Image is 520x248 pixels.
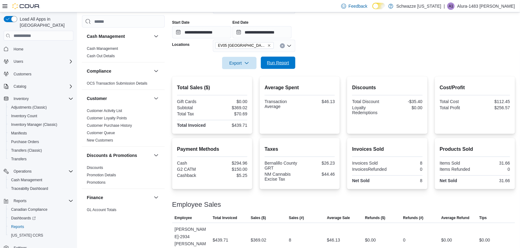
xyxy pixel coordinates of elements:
button: Cash Management [6,176,76,184]
div: $369.02 [251,237,266,244]
h2: Invoices Sold [352,146,422,153]
a: Adjustments (Classic) [9,104,49,111]
span: Transfers [9,155,73,163]
div: Total Profit [440,105,474,110]
input: Press the down key to open a popover containing a calendar. [233,26,292,38]
span: Dashboards [9,214,73,222]
h3: Finance [87,194,103,201]
p: Alura-1483 [PERSON_NAME] [457,2,515,10]
button: Customers [1,70,76,78]
a: Promotions [87,180,106,185]
a: Customer Activity List [87,109,122,113]
a: Customer Purchase History [87,123,132,128]
button: Purchase Orders [6,138,76,146]
span: Cash Management [11,178,42,182]
div: G2 CATM [177,167,211,172]
span: Customer Queue [87,130,115,135]
div: 8 [289,237,291,244]
span: Inventory Manager (Classic) [9,121,73,128]
span: Refunds ($) [365,215,385,220]
div: Gift Cards [177,99,211,104]
span: Export [226,57,253,69]
button: Reports [1,197,76,205]
button: Traceabilty Dashboard [6,184,76,193]
a: Inventory Manager (Classic) [9,121,60,128]
div: 8 [389,178,423,183]
span: Load All Apps in [GEOGRAPHIC_DATA] [17,16,73,28]
button: Operations [11,168,34,175]
span: Customers [11,70,73,78]
button: Clear input [280,43,285,48]
span: Transfers [11,157,26,162]
div: $0.00 [365,237,376,244]
div: Finance [82,206,165,223]
a: Transfers [9,155,29,163]
button: Open list of options [287,43,292,48]
div: $0.00 [213,99,247,104]
span: Transfers (Classic) [11,148,42,153]
h2: Payment Methods [177,146,247,153]
button: Inventory Manager (Classic) [6,120,76,129]
span: Reports [11,224,24,229]
a: Home [11,46,26,53]
button: Customer [87,95,151,102]
h2: Average Spent [265,84,335,91]
span: Adjustments (Classic) [11,105,47,110]
button: Inventory Count [6,112,76,120]
div: Invoices Sold [352,161,386,166]
a: Customers [11,70,34,78]
span: Washington CCRS [9,232,73,239]
span: Home [11,45,73,53]
a: Transfers (Classic) [9,147,44,154]
span: Transfers (Classic) [9,147,73,154]
span: Traceabilty Dashboard [11,186,48,191]
span: Manifests [9,130,73,137]
button: Finance [152,194,160,201]
span: Customer Loyalty Points [87,116,127,121]
span: Total Invoiced [213,215,237,220]
span: Customer Activity List [87,108,122,113]
h3: Compliance [87,68,111,74]
div: $5.25 [213,173,247,178]
h2: Products Sold [440,146,510,153]
a: Cash Management [9,176,45,184]
div: Total Cost [440,99,474,104]
div: Items Sold [440,161,474,166]
span: Canadian Compliance [9,206,73,213]
span: Employee [175,215,192,220]
span: Dark Mode [372,9,373,10]
a: Customer Queue [87,131,115,135]
a: Dashboards [9,214,38,222]
img: Cova [12,3,40,9]
h3: Employee Sales [172,201,221,208]
h2: Taxes [265,146,335,153]
div: $70.69 [213,111,247,116]
a: New Customers [87,138,113,142]
span: Inventory [11,95,73,102]
button: Users [11,58,26,65]
div: $439.71 [213,123,247,128]
span: Home [14,47,23,52]
a: Manifests [9,130,29,137]
button: Remove EV05 Uptown from selection in this group [267,44,271,47]
span: Inventory Count [11,114,37,118]
span: Cash Management [87,46,118,51]
span: Operations [14,169,32,174]
button: Catalog [11,83,29,90]
a: Customer Loyalty Points [87,116,127,120]
span: Canadian Compliance [11,207,47,212]
a: GL Account Totals [87,208,116,212]
button: Cash Management [87,33,151,39]
div: Bernalillo County GRT [265,161,299,170]
button: Manifests [6,129,76,138]
span: Purchase Orders [11,139,39,144]
a: Promotion Details [87,173,116,177]
div: $294.96 [213,161,247,166]
div: $369.02 [213,105,247,110]
a: Cash Management [87,46,118,51]
p: | [444,2,445,10]
button: Discounts & Promotions [152,152,160,159]
div: 31.66 [476,161,510,166]
a: Inventory Count [9,112,40,120]
button: Reports [6,222,76,231]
